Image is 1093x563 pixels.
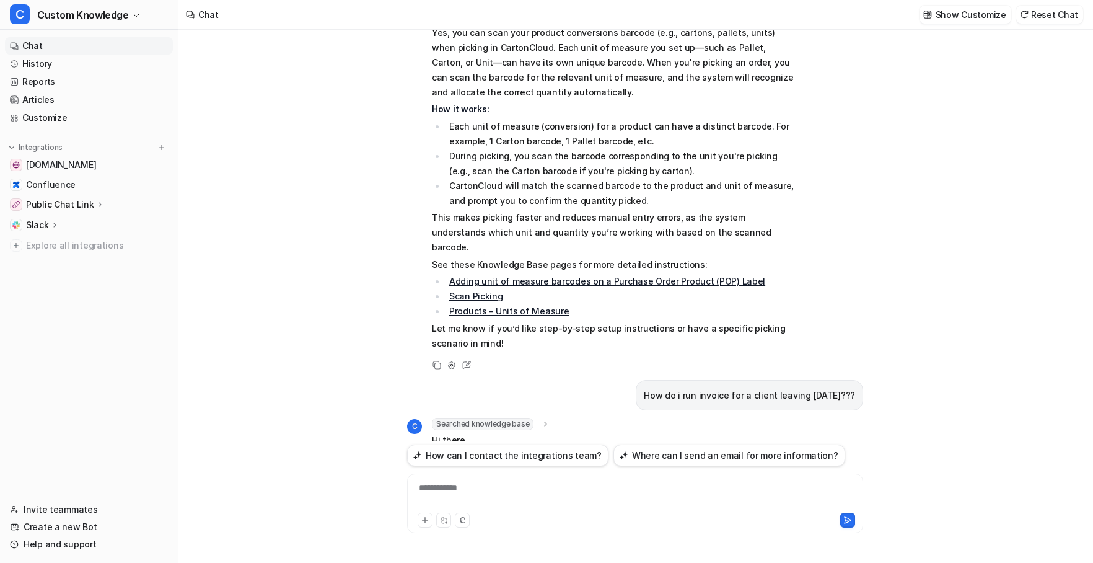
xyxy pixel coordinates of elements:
div: Chat [198,8,219,21]
img: help.cartoncloud.com [12,161,20,169]
p: How do i run invoice for a client leaving [DATE]??? [644,388,855,403]
a: Help and support [5,536,173,553]
span: C [407,419,422,434]
a: History [5,55,173,73]
a: help.cartoncloud.com[DOMAIN_NAME] [5,156,173,174]
img: Confluence [12,181,20,188]
span: Explore all integrations [26,236,168,255]
a: Create a new Bot [5,518,173,536]
span: Custom Knowledge [37,6,129,24]
p: Yes, you can scan your product conversions barcode (e.g., cartons, pallets, units) when picking i... [432,25,794,100]
p: Integrations [19,143,63,153]
span: [DOMAIN_NAME] [26,159,96,171]
p: See these Knowledge Base pages for more detailed instructions: [432,257,794,272]
p: Public Chat Link [26,198,94,211]
a: ConfluenceConfluence [5,176,173,193]
button: How can I contact the integrations team? [407,445,608,466]
p: This makes picking faster and reduces manual entry errors, as the system understands which unit a... [432,210,794,255]
button: Where can I send an email for more information? [613,445,845,466]
p: Let me know if you’d like step-by-step setup instructions or have a specific picking scenario in ... [432,321,794,351]
button: Show Customize [920,6,1011,24]
a: Invite teammates [5,501,173,518]
p: Slack [26,219,49,231]
span: Confluence [26,179,76,191]
a: Reports [5,73,173,91]
p: Show Customize [936,8,1006,21]
a: Adding unit of measure barcodes on a Purchase Order Product (POP) Label [449,276,765,286]
img: reset [1020,10,1029,19]
span: C [10,4,30,24]
img: menu_add.svg [157,143,166,152]
a: Products - Units of Measure [449,306,569,316]
button: Reset Chat [1016,6,1083,24]
img: explore all integrations [10,239,22,252]
img: expand menu [7,143,16,152]
button: Integrations [5,141,66,154]
a: Scan Picking [449,291,503,301]
a: Chat [5,37,173,55]
li: CartonCloud will match the scanned barcode to the product and unit of measure, and prompt you to ... [446,179,794,208]
a: Customize [5,109,173,126]
span: Searched knowledge base [432,418,533,430]
li: During picking, you scan the barcode corresponding to the unit you're picking (e.g., scan the Car... [446,149,794,179]
img: Slack [12,221,20,229]
img: customize [923,10,932,19]
strong: How it works: [432,104,489,114]
a: Articles [5,91,173,109]
img: Public Chat Link [12,201,20,208]
a: Explore all integrations [5,237,173,254]
p: Hi there, [432,433,794,448]
li: Each unit of measure (conversion) for a product can have a distinct barcode. For example, 1 Carto... [446,119,794,149]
